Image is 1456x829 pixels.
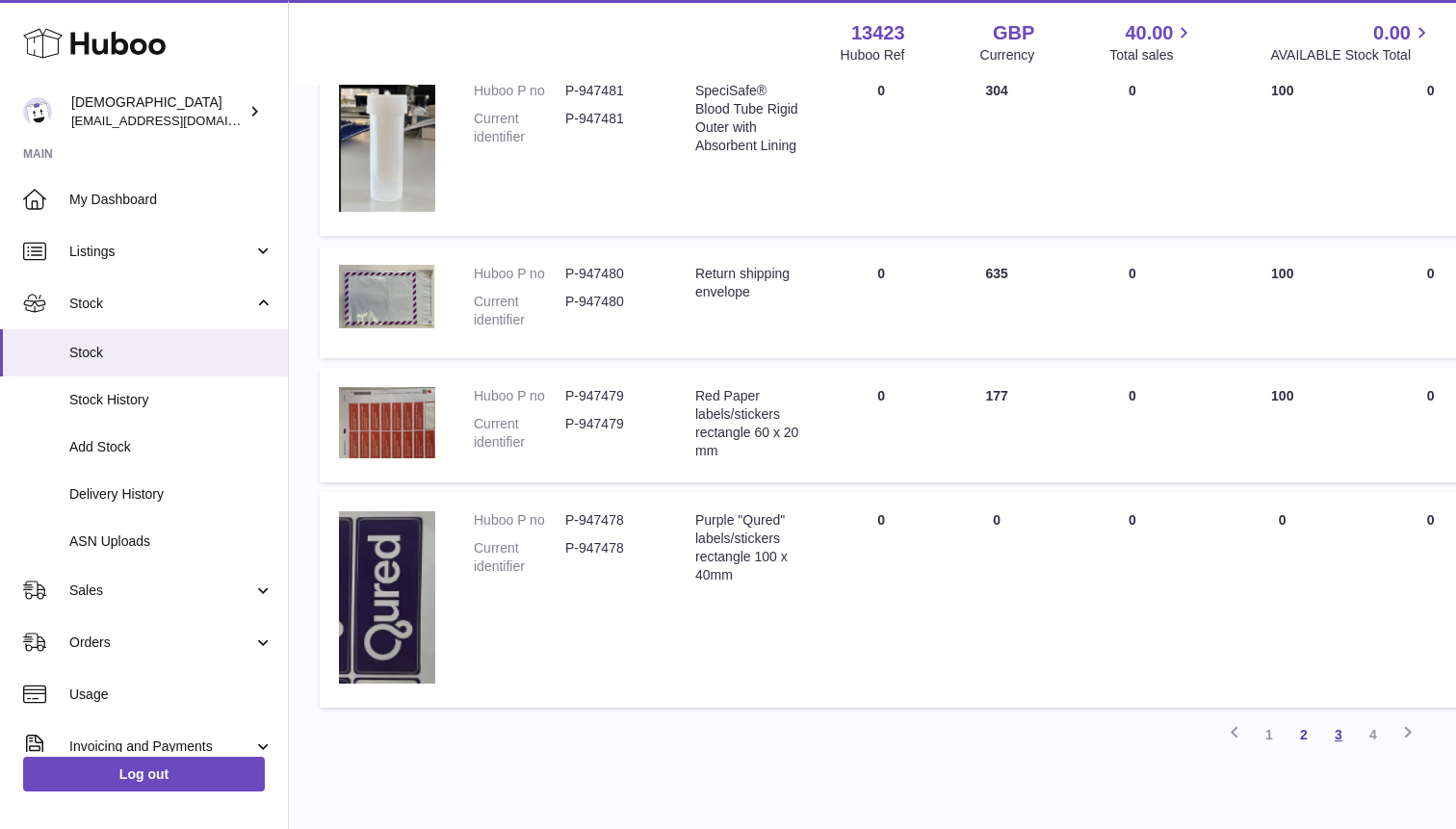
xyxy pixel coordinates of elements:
[474,293,565,329] dt: Current identifier
[993,20,1034,46] strong: GBP
[1054,368,1210,482] td: 0
[851,20,905,46] strong: 13423
[474,415,565,452] dt: Current identifier
[939,368,1054,482] td: 177
[69,243,253,261] span: Listings
[69,686,273,704] span: Usage
[69,634,253,652] span: Orders
[71,93,245,130] div: [DEMOGRAPHIC_DATA]
[474,110,565,146] dt: Current identifier
[695,511,804,584] div: Purple "Qured" labels/stickers rectangle 100 x 40mm
[695,82,804,155] div: SpeciSafe® Blood Tube Rigid Outer with Absorbent Lining
[1427,512,1435,528] span: 0
[69,485,273,504] span: Delivery History
[823,63,939,236] td: 0
[69,438,273,456] span: Add Stock
[23,757,265,791] a: Log out
[1356,717,1391,752] a: 4
[565,511,657,530] dd: P-947478
[339,387,435,459] img: product image
[1210,63,1355,236] td: 100
[939,63,1054,236] td: 304
[69,191,273,209] span: My Dashboard
[1210,368,1355,482] td: 100
[69,344,273,362] span: Stock
[841,46,905,65] div: Huboo Ref
[474,387,565,405] dt: Huboo P no
[1373,20,1411,46] span: 0.00
[1054,246,1210,358] td: 0
[823,368,939,482] td: 0
[1252,717,1287,752] a: 1
[1427,83,1435,98] span: 0
[1270,20,1433,65] a: 0.00 AVAILABLE Stock Total
[823,246,939,358] td: 0
[1054,492,1210,708] td: 0
[1109,20,1195,65] a: 40.00 Total sales
[980,46,1035,65] div: Currency
[939,492,1054,708] td: 0
[1054,63,1210,236] td: 0
[1427,266,1435,281] span: 0
[339,511,435,684] img: product image
[474,265,565,283] dt: Huboo P no
[1210,246,1355,358] td: 100
[69,295,253,313] span: Stock
[23,97,52,126] img: olgazyuz@outlook.com
[1109,46,1195,65] span: Total sales
[69,391,273,409] span: Stock History
[1427,388,1435,403] span: 0
[1287,717,1321,752] a: 2
[565,293,657,329] dd: P-947480
[474,539,565,576] dt: Current identifier
[69,738,253,756] span: Invoicing and Payments
[565,539,657,576] dd: P-947478
[565,387,657,405] dd: P-947479
[565,82,657,100] dd: P-947481
[565,110,657,146] dd: P-947481
[339,82,435,212] img: product image
[565,265,657,283] dd: P-947480
[1321,717,1356,752] a: 3
[339,265,435,328] img: product image
[69,582,253,600] span: Sales
[474,82,565,100] dt: Huboo P no
[71,113,283,128] span: [EMAIL_ADDRESS][DOMAIN_NAME]
[565,415,657,452] dd: P-947479
[823,492,939,708] td: 0
[1270,46,1433,65] span: AVAILABLE Stock Total
[939,246,1054,358] td: 635
[1125,20,1173,46] span: 40.00
[1210,492,1355,708] td: 0
[695,387,804,460] div: Red Paper labels/stickers rectangle 60 x 20 mm
[69,532,273,551] span: ASN Uploads
[695,265,804,301] div: Return shipping envelope
[474,511,565,530] dt: Huboo P no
